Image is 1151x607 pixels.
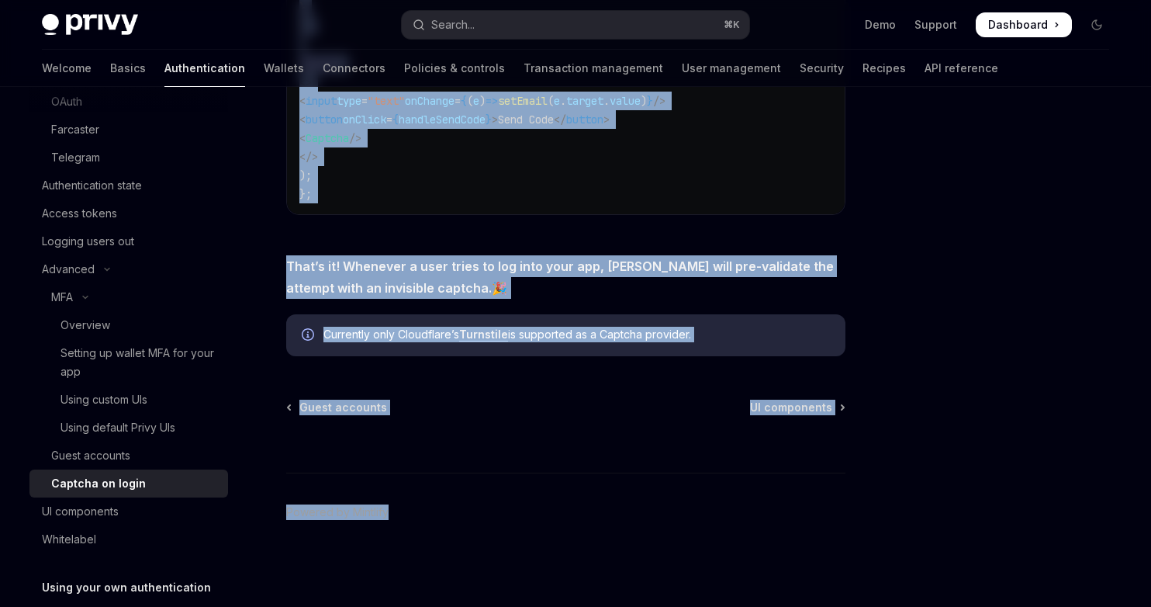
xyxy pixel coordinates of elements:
a: Overview [29,311,228,339]
a: UI components [29,498,228,525]
a: Access tokens [29,199,228,227]
a: Setting up wallet MFA for your app [29,339,228,386]
span: . [560,94,566,108]
a: Logging users out [29,227,228,255]
a: Turnstile [459,328,508,342]
div: Logging users out [42,232,134,251]
a: Demo [865,17,896,33]
div: Farcaster [51,120,99,139]
span: button [566,113,603,127]
span: onChange [405,94,455,108]
div: UI components [42,502,119,521]
a: Welcome [42,50,92,87]
span: < [299,113,306,127]
span: button [306,113,343,127]
span: </> [299,150,318,164]
span: ); [299,168,312,182]
button: Open search [402,11,749,39]
a: Security [800,50,844,87]
div: Access tokens [42,204,117,223]
a: Using custom UIs [29,386,228,414]
span: ) [479,94,486,108]
a: Connectors [323,50,385,87]
span: }; [299,187,312,201]
span: = [386,113,392,127]
span: e [554,94,560,108]
a: Transaction management [524,50,663,87]
h5: Using your own authentication [42,578,211,597]
span: UI components [750,400,832,415]
button: Toggle MFA section [29,283,228,311]
span: { [461,94,467,108]
a: Whitelabel [29,525,228,553]
span: </ [554,113,566,127]
div: Guest accounts [51,446,130,465]
span: type [337,94,361,108]
div: Captcha on login [51,474,146,493]
button: Toggle dark mode [1084,12,1109,37]
span: ⌘ K [724,19,740,31]
a: API reference [925,50,998,87]
strong: That’s it! Whenever a user tries to log into your app, [PERSON_NAME] will pre-validate the attemp... [286,258,834,296]
a: Dashboard [976,12,1072,37]
span: < [299,94,306,108]
span: e [473,94,479,108]
div: Using custom UIs [60,390,147,409]
span: } [486,113,492,127]
span: => [486,94,498,108]
a: Support [914,17,957,33]
a: Basics [110,50,146,87]
div: Using default Privy UIs [60,418,175,437]
div: Setting up wallet MFA for your app [60,344,219,381]
a: Recipes [862,50,906,87]
span: < [299,131,306,145]
span: = [455,94,461,108]
img: dark logo [42,14,138,36]
a: Farcaster [29,116,228,144]
a: Wallets [264,50,304,87]
span: ( [548,94,554,108]
span: /> [349,131,361,145]
button: Toggle Advanced section [29,255,228,283]
a: Authentication [164,50,245,87]
span: > [603,113,610,127]
span: onClick [343,113,386,127]
span: Currently only Cloudflare’s is supported as a Captcha provider. [323,327,830,342]
span: input [306,94,337,108]
span: Dashboard [988,17,1048,33]
div: Advanced [42,260,95,279]
div: Telegram [51,148,100,167]
div: Authentication state [42,176,142,195]
a: Using default Privy UIs [29,414,228,442]
span: 🎉 [286,255,845,299]
span: setEmail [498,94,548,108]
span: Send Code [498,113,554,127]
span: } [647,94,653,108]
a: Authentication state [29,172,228,199]
span: /> [653,94,665,108]
span: Guest accounts [299,400,387,415]
a: User management [682,50,781,87]
a: Policies & controls [404,50,505,87]
a: Captcha on login [29,470,228,498]
span: > [492,113,498,127]
span: target [566,94,603,108]
div: Whitelabel [42,530,96,549]
span: . [603,94,610,108]
div: Overview [60,316,110,335]
a: Guest accounts [29,442,228,470]
span: value [610,94,641,108]
span: Captcha [306,131,349,145]
span: ( [467,94,473,108]
a: Guest accounts [288,400,387,415]
span: = [361,94,368,108]
div: Search... [431,16,475,34]
a: Powered by Mintlify [286,505,389,520]
span: handleSendCode [399,113,486,127]
a: UI components [750,400,844,415]
span: "text" [368,94,405,108]
a: Telegram [29,144,228,172]
svg: Info [302,328,317,344]
span: ) [641,94,647,108]
div: MFA [51,288,73,307]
